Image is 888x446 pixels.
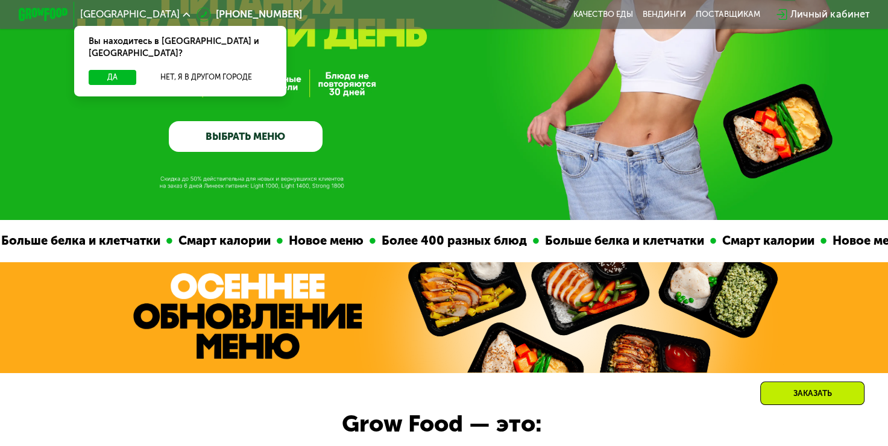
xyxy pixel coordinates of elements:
button: Нет, я в другом городе [141,70,271,85]
a: Вендинги [643,10,686,19]
div: Смарт калории [171,231,275,250]
div: Больше белка и клетчатки [537,231,708,250]
div: Вы находитесь в [GEOGRAPHIC_DATA] и [GEOGRAPHIC_DATA]? [74,26,286,71]
div: Новое меню [281,231,368,250]
div: Смарт калории [714,231,819,250]
a: [PHONE_NUMBER] [197,7,303,22]
div: поставщикам [696,10,760,19]
a: Качество еды [573,10,633,19]
a: ВЫБРАТЬ МЕНЮ [169,121,323,152]
div: Личный кабинет [790,7,869,22]
span: [GEOGRAPHIC_DATA] [80,10,180,19]
button: Да [89,70,136,85]
div: Заказать [760,382,864,405]
div: Grow Food — это: [342,406,578,442]
div: Более 400 разных блюд [374,231,531,250]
